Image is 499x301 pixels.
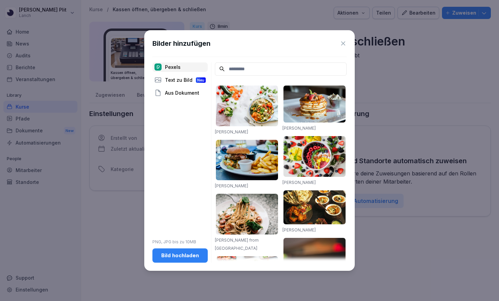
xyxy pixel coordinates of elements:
[216,194,278,234] img: pexels-photo-1279330.jpeg
[152,248,208,263] button: Bild hochladen
[283,136,346,177] img: pexels-photo-1099680.jpeg
[216,140,278,181] img: pexels-photo-70497.jpeg
[283,86,346,123] img: pexels-photo-376464.jpeg
[215,183,248,188] a: [PERSON_NAME]
[154,63,162,71] img: pexels.png
[282,180,316,185] a: [PERSON_NAME]
[152,75,208,85] div: Text zu Bild
[152,38,210,49] h1: Bilder hinzufügen
[283,190,346,224] img: pexels-photo-958545.jpeg
[215,238,259,251] a: [PERSON_NAME] from [GEOGRAPHIC_DATA]
[152,88,208,98] div: Aus Dokument
[158,252,202,259] div: Bild hochladen
[152,62,208,72] div: Pexels
[215,129,248,134] a: [PERSON_NAME]
[152,239,208,245] p: PNG, JPG bis zu 10MB
[216,86,278,126] img: pexels-photo-1640777.jpeg
[196,77,206,83] div: Neu
[282,126,316,131] a: [PERSON_NAME]
[282,227,316,232] a: [PERSON_NAME]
